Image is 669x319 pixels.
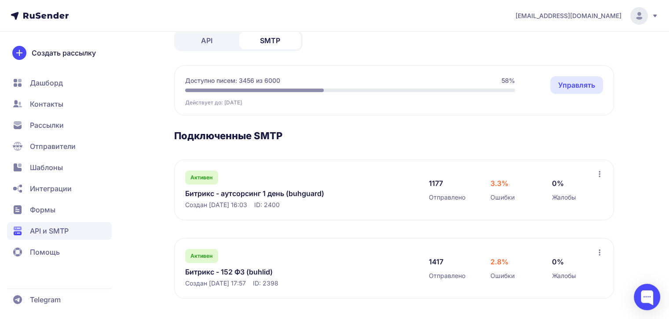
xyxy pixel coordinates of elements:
[176,32,238,49] a: API
[185,279,246,288] span: Создан [DATE] 17:57
[253,279,278,288] span: ID: 2398
[239,32,301,49] a: SMTP
[552,193,576,202] span: Жалобы
[490,178,508,189] span: 3.3%
[201,35,212,46] span: API
[501,76,515,85] span: 58%
[185,188,366,199] a: Битрикс - аутсорсинг 1 день (buhguard)
[30,226,69,236] span: API и SMTP
[30,141,76,152] span: Отправители
[30,162,63,173] span: Шаблоны
[552,178,564,189] span: 0%
[490,193,515,202] span: Ошибки
[30,204,55,215] span: Формы
[185,267,366,277] a: Битрикс - 152 ФЗ (buhlid)
[552,271,576,280] span: Жалобы
[174,130,614,142] h3: Подключенные SMTP
[30,120,64,130] span: Рассылки
[30,78,63,88] span: Дашборд
[490,256,508,267] span: 2.8%
[429,193,465,202] span: Отправлено
[515,11,621,20] span: [EMAIL_ADDRESS][DOMAIN_NAME]
[30,183,72,194] span: Интеграции
[490,271,515,280] span: Ошибки
[30,247,60,257] span: Помощь
[30,294,61,305] span: Telegram
[429,271,465,280] span: Отправлено
[550,76,603,94] a: Управлять
[254,200,280,209] span: ID: 2400
[7,291,112,308] a: Telegram
[552,256,564,267] span: 0%
[429,256,443,267] span: 1417
[32,48,96,58] span: Создать рассылку
[185,99,242,106] span: Действует до: [DATE]
[30,99,63,109] span: Контакты
[190,174,212,181] span: Активен
[260,35,280,46] span: SMTP
[185,76,280,85] span: Доступно писем: 3456 из 6000
[190,252,212,260] span: Активен
[185,200,247,209] span: Создан [DATE] 16:03
[429,178,443,189] span: 1177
